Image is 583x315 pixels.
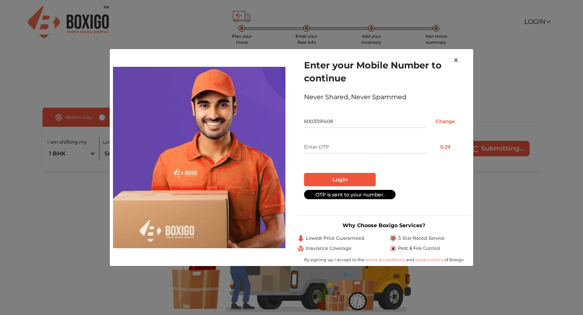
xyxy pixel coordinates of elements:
[398,235,445,242] span: 5 Star Rated Service
[447,49,465,72] button: Close
[366,257,406,262] a: terms & conditions
[298,257,470,263] div: By signing up I accept to the and of Boxigo
[304,92,464,102] div: Never Shared, Never Spammed
[298,222,470,228] h3: Why Choose Boxigo Services?
[113,67,285,248] img: relocation-img
[414,257,445,262] a: privacy policy
[304,190,396,199] div: OTP is sent to your number.
[306,235,364,242] span: Lowest Price Guaranteed
[304,115,427,128] input: Mobile No
[306,245,351,252] span: Insurance Coverage
[304,173,376,187] button: Login
[427,140,464,153] button: 0:29
[304,140,427,153] input: Enter OTP
[304,59,464,85] h1: Enter your Mobile Number to continue
[398,245,440,252] span: Pest & Fire Control
[427,115,464,128] input: Change
[453,54,459,66] span: ×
